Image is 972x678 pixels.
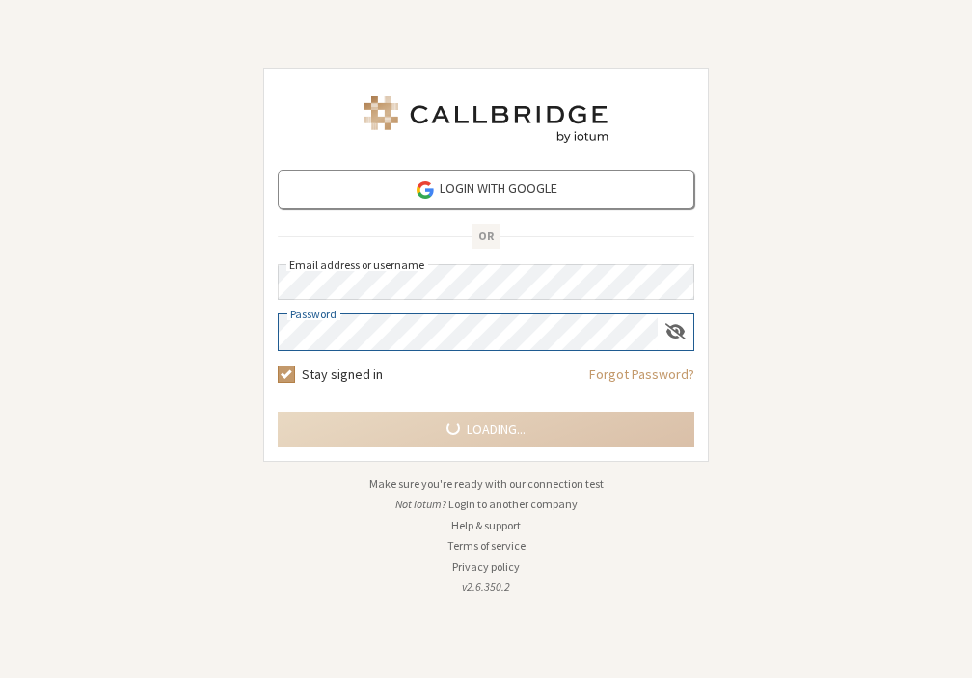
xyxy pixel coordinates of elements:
div: Show password [658,314,693,348]
button: Loading... [278,412,694,447]
label: Stay signed in [302,365,383,385]
a: Terms of service [447,538,526,553]
a: Privacy policy [452,559,520,574]
li: Not Iotum? [263,496,709,513]
a: Login with Google [278,170,694,209]
button: Login to another company [448,496,578,513]
a: Forgot Password? [589,365,694,398]
input: Password [279,314,658,350]
img: google-icon.png [415,179,436,201]
span: OR [472,224,500,249]
input: Email address or username [278,264,694,300]
span: Loading... [467,420,526,440]
img: Iotum [361,96,611,143]
a: Make sure you're ready with our connection test [369,476,604,491]
a: Help & support [451,518,521,532]
li: v2.6.350.2 [263,579,709,596]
